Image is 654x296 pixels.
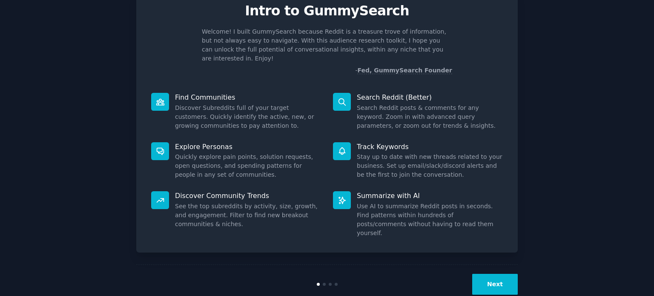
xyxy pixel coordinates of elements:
[357,67,452,74] a: Fed, GummySearch Founder
[202,27,452,63] p: Welcome! I built GummySearch because Reddit is a treasure trove of information, but not always ea...
[357,191,503,200] p: Summarize with AI
[175,152,321,179] dd: Quickly explore pain points, solution requests, open questions, and spending patterns for people ...
[175,103,321,130] dd: Discover Subreddits full of your target customers. Quickly identify the active, new, or growing c...
[145,3,509,18] p: Intro to GummySearch
[355,66,452,75] div: -
[357,142,503,151] p: Track Keywords
[175,142,321,151] p: Explore Personas
[357,93,503,102] p: Search Reddit (Better)
[357,202,503,238] dd: Use AI to summarize Reddit posts in seconds. Find patterns within hundreds of posts/comments with...
[472,274,518,295] button: Next
[175,191,321,200] p: Discover Community Trends
[357,152,503,179] dd: Stay up to date with new threads related to your business. Set up email/slack/discord alerts and ...
[175,93,321,102] p: Find Communities
[175,202,321,229] dd: See the top subreddits by activity, size, growth, and engagement. Filter to find new breakout com...
[357,103,503,130] dd: Search Reddit posts & comments for any keyword. Zoom in with advanced query parameters, or zoom o...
